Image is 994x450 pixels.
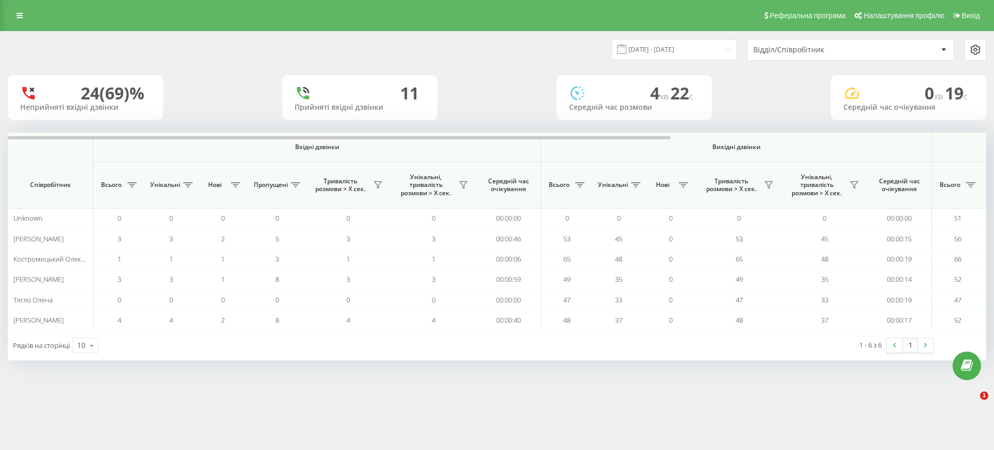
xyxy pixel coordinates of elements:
[864,11,944,20] span: Налаштування профілю
[859,340,882,350] div: 1 - 6 з 6
[615,234,622,243] span: 45
[221,274,225,284] span: 1
[346,315,350,325] span: 4
[669,315,673,325] span: 0
[98,181,124,189] span: Всього
[980,391,988,400] span: 1
[945,82,968,104] span: 19
[169,213,173,223] span: 0
[823,213,826,223] span: 0
[669,295,673,304] span: 0
[954,254,961,264] span: 66
[346,274,350,284] span: 3
[311,177,370,193] span: Тривалість розмови > Х сек.
[563,254,571,264] span: 65
[13,315,64,325] span: [PERSON_NAME]
[275,295,279,304] span: 0
[346,234,350,243] span: 3
[821,234,828,243] span: 45
[867,269,932,289] td: 00:00:14
[484,177,533,193] span: Середній час очікування
[396,173,456,197] span: Унікальні, тривалість розмови > Х сек.
[432,254,435,264] span: 1
[615,274,622,284] span: 35
[118,295,121,304] span: 0
[169,295,173,304] span: 0
[867,249,932,269] td: 00:00:19
[563,274,571,284] span: 49
[400,83,419,103] div: 11
[902,338,918,353] a: 1
[20,103,151,112] div: Неприйняті вхідні дзвінки
[670,82,693,104] span: 22
[962,11,980,20] span: Вихід
[432,295,435,304] span: 0
[736,234,743,243] span: 53
[275,213,279,223] span: 0
[295,103,425,112] div: Прийняті вхідні дзвінки
[169,274,173,284] span: 3
[569,103,699,112] div: Середній час розмови
[13,254,99,264] span: Костромицький Олександр
[565,143,908,151] span: Вихідні дзвінки
[821,315,828,325] span: 37
[934,91,945,102] span: хв
[563,234,571,243] span: 53
[736,315,743,325] span: 48
[753,46,877,54] div: Відділ/Співробітник
[118,254,121,264] span: 1
[118,213,121,223] span: 0
[669,234,673,243] span: 0
[954,274,961,284] span: 52
[13,274,64,284] span: [PERSON_NAME]
[821,274,828,284] span: 35
[925,82,945,104] span: 0
[615,295,622,304] span: 33
[432,213,435,223] span: 0
[875,177,924,193] span: Середній час очікування
[432,234,435,243] span: 3
[650,82,670,104] span: 4
[118,315,121,325] span: 4
[669,213,673,223] span: 0
[275,315,279,325] span: 8
[867,208,932,228] td: 00:00:00
[81,83,144,103] div: 24 (69)%
[13,295,53,304] span: Тягло Олена
[615,315,622,325] span: 37
[476,228,541,249] td: 00:00:46
[476,269,541,289] td: 00:00:59
[432,315,435,325] span: 4
[77,340,85,351] div: 10
[169,315,173,325] span: 4
[546,181,572,189] span: Всього
[770,11,846,20] span: Реферальна програма
[563,295,571,304] span: 47
[118,234,121,243] span: 3
[821,295,828,304] span: 33
[736,254,743,264] span: 65
[660,91,670,102] span: хв
[120,143,514,151] span: Вхідні дзвінки
[221,234,225,243] span: 2
[737,213,741,223] span: 0
[736,295,743,304] span: 47
[565,213,569,223] span: 0
[221,315,225,325] span: 2
[118,274,121,284] span: 3
[963,91,968,102] span: c
[221,295,225,304] span: 0
[615,254,622,264] span: 48
[867,289,932,310] td: 00:00:19
[13,213,42,223] span: Unknown
[169,234,173,243] span: 3
[275,234,279,243] span: 5
[821,254,828,264] span: 48
[346,213,350,223] span: 0
[275,274,279,284] span: 8
[221,213,225,223] span: 0
[954,234,961,243] span: 56
[346,254,350,264] span: 1
[954,315,961,325] span: 52
[476,310,541,330] td: 00:00:40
